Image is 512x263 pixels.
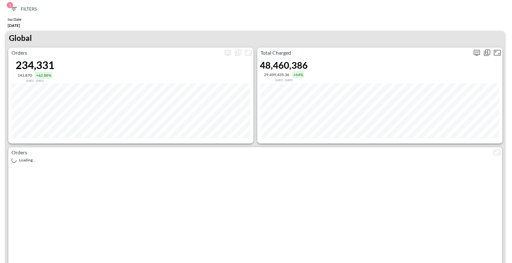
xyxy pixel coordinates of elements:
div: Show as… [482,48,492,58]
span: Filters [10,5,37,13]
div: Compared to Dec 06, 2024 - May 01, 2025 [260,78,308,82]
span: [DATE] [8,23,20,28]
div: Iso Date [8,17,21,22]
div: 143,870 [18,73,32,78]
div: Compared to Dec 06, 2024 - May 01, 2025 [16,79,54,82]
span: Display settings [223,48,233,58]
div: +64% [292,71,304,78]
div: Show as… [233,48,243,58]
div: +62.88% [35,72,52,79]
div: 29,499,435.36 [264,72,289,77]
button: Fullscreen [243,48,253,58]
p: Orders [8,149,492,156]
p: Global [9,32,32,44]
div: 48,460,386 [260,59,308,71]
span: 1 [7,2,13,8]
button: Fullscreen [492,147,502,158]
button: more [223,48,233,58]
div: 234,331 [16,58,54,71]
p: Total Charged [257,49,472,57]
span: Display settings [472,48,482,58]
div: Loading... [12,158,499,163]
button: Fullscreen [492,48,502,58]
button: 1Filters [7,3,39,15]
p: Orders [8,49,223,57]
button: more [472,48,482,58]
